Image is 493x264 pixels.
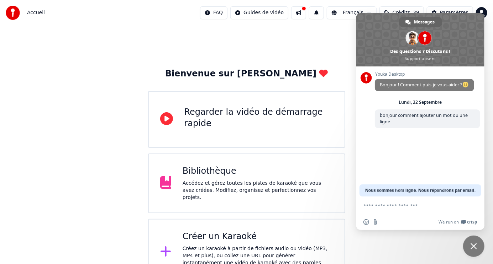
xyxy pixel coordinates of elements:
[165,68,328,80] div: Bienvenue sur [PERSON_NAME]
[380,82,469,88] span: Bonjour ! Comment puis-je vous aider ?
[27,9,45,16] span: Accueil
[399,17,442,27] div: Messages
[414,17,435,27] span: Messages
[380,112,468,125] span: bonjour comment ajouter un mot ou une ligne
[373,219,378,225] span: Envoyer un fichier
[399,100,442,104] div: Lundi, 22 Septembre
[379,6,424,19] button: Crédits39
[183,166,333,177] div: Bibliothèque
[413,9,419,16] span: 39
[230,6,288,19] button: Guides de vidéo
[467,219,477,225] span: Crisp
[6,6,20,20] img: youka
[375,72,474,77] span: Youka Desktop
[393,9,410,16] span: Crédits
[363,219,369,225] span: Insérer un emoji
[27,9,45,16] nav: breadcrumb
[439,219,477,225] a: We run onCrisp
[183,231,333,242] div: Créer un Karaoké
[440,9,468,16] div: Paramètres
[439,219,459,225] span: We run on
[183,180,333,201] div: Accédez et gérez toutes les pistes de karaoké que vous avez créées. Modifiez, organisez et perfec...
[427,6,473,19] button: Paramètres
[463,236,484,257] div: Fermer le chat
[184,107,333,129] div: Regarder la vidéo de démarrage rapide
[365,184,476,196] span: Nous sommes hors ligne. Nous répondrons par email.
[200,6,227,19] button: FAQ
[363,203,462,209] textarea: Entrez votre message...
